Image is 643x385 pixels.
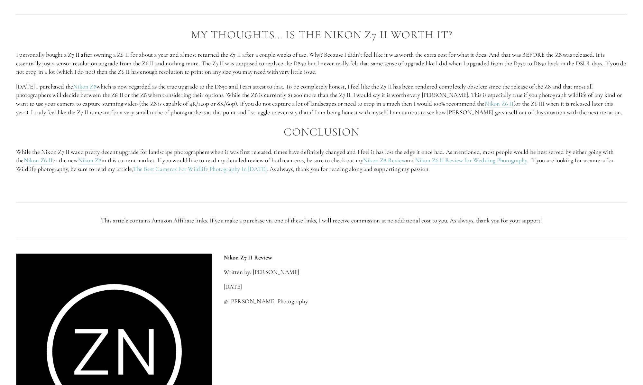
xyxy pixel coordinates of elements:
[133,165,267,173] a: The Best Cameras For Wildlife Photography In [DATE]
[223,268,627,277] p: Written by: [PERSON_NAME]
[16,82,627,117] p: [DATE] I purchased the which is now regarded as the true upgrade to the D850 and I can attest to ...
[363,156,406,164] a: Nikon Z8 Review
[223,283,627,291] p: [DATE]
[16,148,627,174] p: While the Nikon Z7 II was a pretty decent upgrade for landscape photographers when it was first r...
[415,156,527,164] a: Nikon Z6 II Review for Wedding Photography
[223,297,627,306] p: © [PERSON_NAME] Photography
[16,216,627,225] p: This article contains Amazon Affiliate links. If you make a purchase via one of these links, I wi...
[24,156,52,164] a: Nikon Z6 II
[78,156,102,164] a: Nikon Z8
[16,51,627,76] p: I personally bought a Z7 II after owning a Z6 II for about a year and almost returned the Z7 II a...
[16,29,627,41] h2: My Thoughts… Is The Nikon Z7 II Worth It?
[73,83,96,91] a: Nikon Z8
[223,254,272,261] strong: Nikon Z7 II Review
[484,100,513,108] a: Nikon Z6 II
[16,126,627,138] h2: Conclusion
